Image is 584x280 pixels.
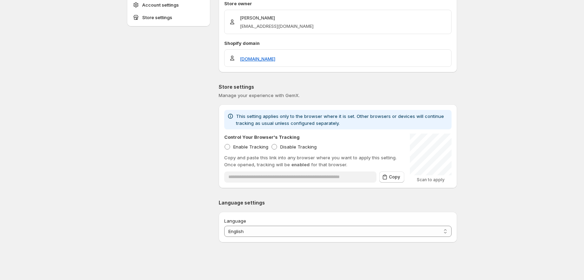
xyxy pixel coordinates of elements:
span: Store settings [142,14,172,21]
span: Copy [389,174,400,180]
p: Language settings [219,199,457,206]
p: [PERSON_NAME] [240,14,314,21]
button: Store settings [130,12,207,23]
p: Control Your Browser's Tracking [224,134,300,141]
span: enabled [291,162,310,167]
span: Manage your experience with GemX. [219,92,457,99]
p: Scan to apply [410,177,452,183]
button: Copy [379,171,404,183]
span: This setting applies only to the browser where it is set. Other browsers or devices will continue... [236,113,444,126]
p: Store settings [219,83,457,90]
span: Language [224,218,246,224]
span: Enable Tracking [233,144,268,150]
p: Shopify domain [224,40,452,47]
p: Copy and paste this link into any browser where you want to apply this setting. Once opened, trac... [224,154,404,168]
a: [DOMAIN_NAME] [240,55,275,62]
p: [EMAIL_ADDRESS][DOMAIN_NAME] [240,23,314,30]
span: Account settings [142,1,179,8]
span: Disable Tracking [280,144,317,150]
